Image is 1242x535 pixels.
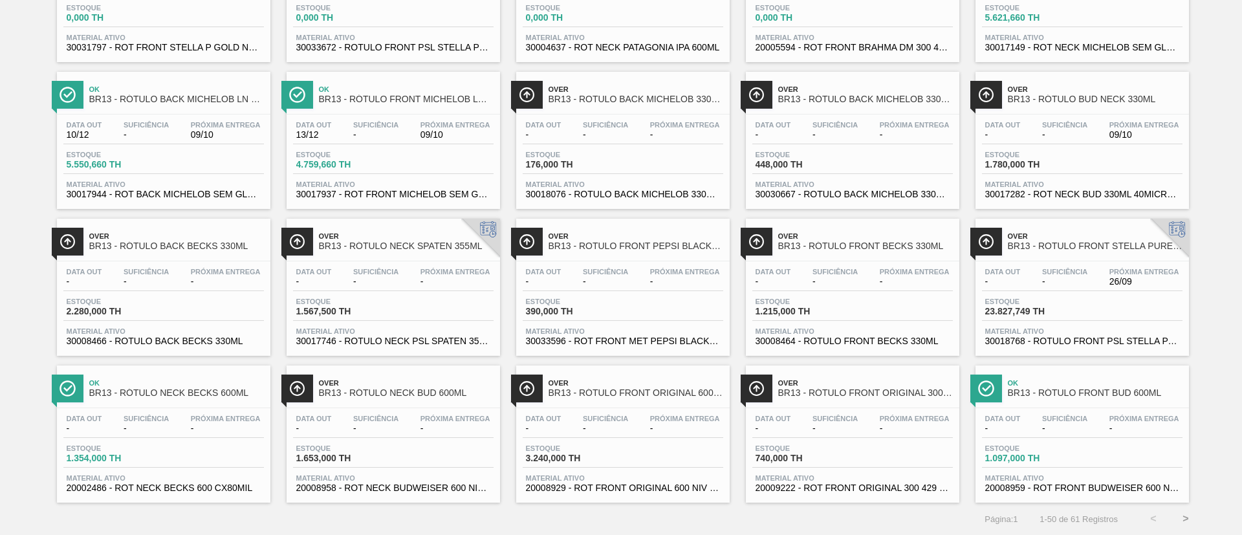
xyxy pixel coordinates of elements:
[756,483,950,493] span: 20009222 - ROT FRONT ORIGINAL 300 429 REV03 CX60MIL
[880,121,950,129] span: Próxima Entrega
[89,94,264,104] span: BR13 - RÓTULO BACK MICHELOB LN 330ML
[756,474,950,482] span: Material ativo
[526,307,616,316] span: 390,000 TH
[985,453,1076,463] span: 1.097,000 TH
[353,277,398,287] span: -
[756,307,846,316] span: 1.215,000 TH
[124,130,169,140] span: -
[296,43,490,52] span: 30033672 - ROTULO FRONT PSL STELLA PURE GOLD 600 ML
[985,298,1076,305] span: Estoque
[277,356,507,503] a: ÍconeOverBR13 - RÓTULO NECK BUD 600MLData out-Suficiência-Próxima Entrega-Estoque1.653,000 THMate...
[89,232,264,240] span: Over
[1042,277,1087,287] span: -
[880,424,950,433] span: -
[67,424,102,433] span: -
[985,268,1021,276] span: Data out
[296,453,387,463] span: 1.653,000 TH
[756,444,846,452] span: Estoque
[1109,130,1179,140] span: 09/10
[778,388,953,398] span: BR13 - RÓTULO FRONT ORIGINAL 300ML
[296,415,332,422] span: Data out
[296,121,332,129] span: Data out
[296,483,490,493] span: 20008958 - ROT NECK BUDWEISER 600 NIV 024 CX336MIL
[60,234,76,250] img: Ícone
[319,94,494,104] span: BR13 - RÓTULO FRONT MICHELOB LN 330ML
[756,4,846,12] span: Estoque
[353,424,398,433] span: -
[748,380,765,397] img: Ícone
[985,415,1021,422] span: Data out
[1008,379,1182,387] span: Ok
[985,180,1179,188] span: Material ativo
[736,209,966,356] a: ÍconeOverBR13 - RÓTULO FRONT BECKS 330MLData out-Suficiência-Próxima Entrega-Estoque1.215,000 THM...
[1008,232,1182,240] span: Over
[966,62,1195,209] a: ÍconeOverBR13 - RÓTULO BUD NECK 330MLData out-Suficiência-Próxima Entrega09/10Estoque1.780,000 TH...
[526,34,720,41] span: Material ativo
[650,424,720,433] span: -
[778,379,953,387] span: Over
[89,85,264,93] span: Ok
[985,514,1018,524] span: Página : 1
[526,327,720,335] span: Material ativo
[756,277,791,287] span: -
[756,415,791,422] span: Data out
[1008,85,1182,93] span: Over
[67,151,157,158] span: Estoque
[985,444,1076,452] span: Estoque
[583,130,628,140] span: -
[978,87,994,103] img: Ícone
[756,268,791,276] span: Data out
[191,130,261,140] span: 09/10
[736,62,966,209] a: ÍconeOverBR13 - RÓTULO BACK MICHELOB 330ML EXP [GEOGRAPHIC_DATA]Data out-Suficiência-Próxima Entr...
[526,130,561,140] span: -
[507,62,736,209] a: ÍconeOverBR13 - ROTULO BACK MICHELOB 330ML EXP PYData out-Suficiência-Próxima Entrega-Estoque176,...
[67,268,102,276] span: Data out
[756,160,846,169] span: 448,000 TH
[124,268,169,276] span: Suficiência
[985,277,1021,287] span: -
[67,444,157,452] span: Estoque
[67,121,102,129] span: Data out
[985,151,1076,158] span: Estoque
[526,43,720,52] span: 30004637 - ROT NECK PATAGONIA IPA 600ML
[526,415,561,422] span: Data out
[319,388,494,398] span: BR13 - RÓTULO NECK BUD 600ML
[812,268,858,276] span: Suficiência
[985,190,1179,199] span: 30017282 - ROT NECK BUD 330ML 40MICRAS 429
[519,234,535,250] img: Ícone
[1042,130,1087,140] span: -
[526,336,720,346] span: 30033596 - ROT FRONT MET PEPSI BLACK 300 RGB
[67,34,261,41] span: Material ativo
[526,190,720,199] span: 30018076 - ROTULO BACK MICHELOB 330ML EXP PY
[1170,503,1202,535] button: >
[583,268,628,276] span: Suficiência
[736,356,966,503] a: ÍconeOverBR13 - RÓTULO FRONT ORIGINAL 300MLData out-Suficiência-Próxima Entrega-Estoque740,000 TH...
[296,151,387,158] span: Estoque
[526,444,616,452] span: Estoque
[67,43,261,52] span: 30031797 - ROT FRONT STELLA P GOLD ND 330ML EXP CH
[191,121,261,129] span: Próxima Entrega
[296,327,490,335] span: Material ativo
[89,388,264,398] span: BR13 - RÓTULO NECK BECKS 600ML
[296,160,387,169] span: 4.759,660 TH
[880,277,950,287] span: -
[583,121,628,129] span: Suficiência
[812,415,858,422] span: Suficiência
[319,379,494,387] span: Over
[124,277,169,287] span: -
[756,151,846,158] span: Estoque
[880,415,950,422] span: Próxima Entrega
[277,209,507,356] a: ÍconeOverBR13 - RÓTULO NECK SPATEN 355MLData out-Suficiência-Próxima Entrega-Estoque1.567,500 THM...
[526,277,561,287] span: -
[67,13,157,23] span: 0,000 TH
[583,277,628,287] span: -
[1042,424,1087,433] span: -
[966,209,1195,356] a: ÍconeOverBR13 - ROTULO FRONT STELLA PURE GOLD 330MLData out-Suficiência-Próxima Entrega26/09Estoq...
[756,298,846,305] span: Estoque
[289,87,305,103] img: Ícone
[124,424,169,433] span: -
[319,85,494,93] span: Ok
[67,336,261,346] span: 30008466 - ROTULO BACK BECKS 330ML
[1008,388,1182,398] span: BR13 - RÓTULO FRONT BUD 600ML
[526,4,616,12] span: Estoque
